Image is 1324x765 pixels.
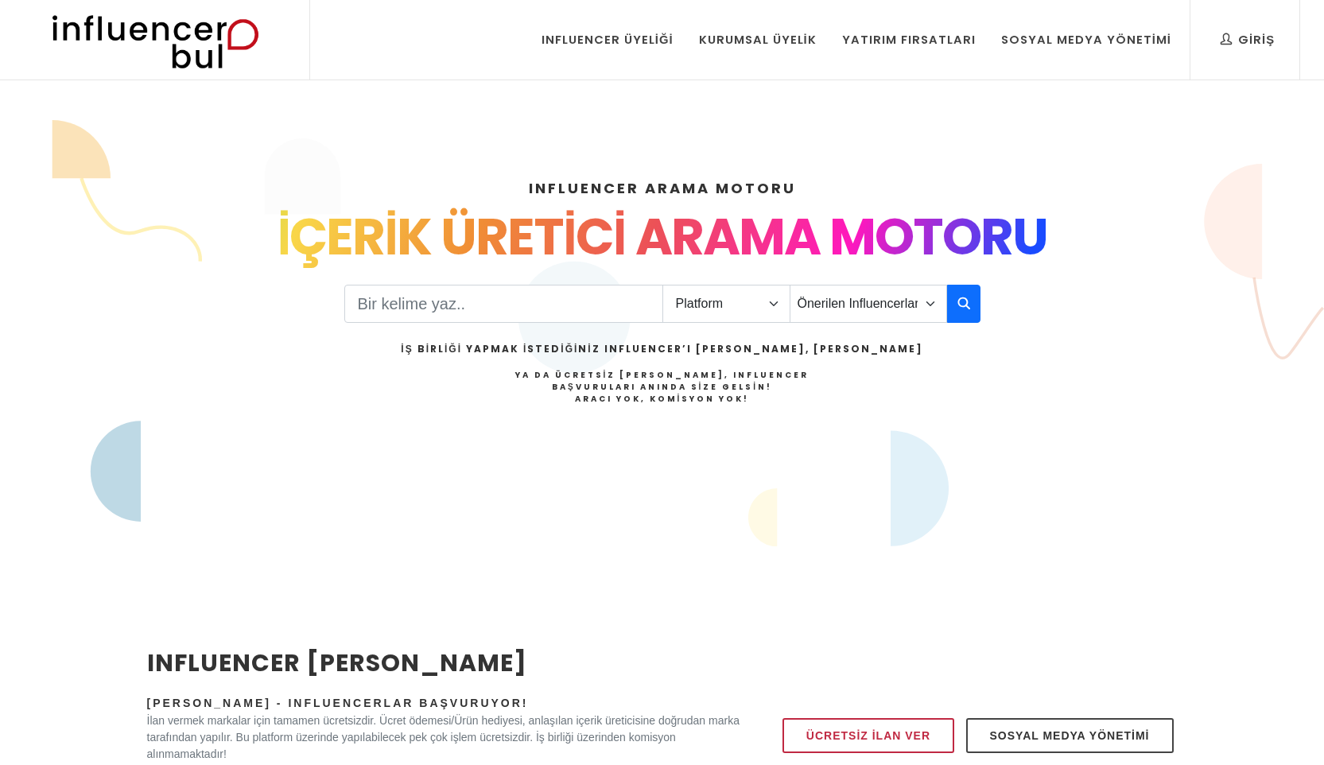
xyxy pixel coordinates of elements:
div: Sosyal Medya Yönetimi [1001,31,1171,49]
span: Sosyal Medya Yönetimi [990,726,1150,745]
div: Yatırım Fırsatları [842,31,976,49]
a: Sosyal Medya Yönetimi [966,718,1174,753]
input: Search [344,285,663,323]
h4: Ya da Ücretsiz [PERSON_NAME], Influencer Başvuruları Anında Size Gelsin! [401,369,922,405]
h2: İş Birliği Yapmak İstediğiniz Influencer’ı [PERSON_NAME], [PERSON_NAME] [401,342,922,356]
div: Giriş [1221,31,1275,49]
span: Ücretsiz İlan Ver [806,726,930,745]
p: İlan vermek markalar için tamamen ücretsizdir. Ücret ödemesi/Ürün hediyesi, anlaşılan içerik üret... [147,713,740,763]
div: İÇERİK ÜRETİCİ ARAMA MOTORU [147,199,1178,275]
strong: Aracı Yok, Komisyon Yok! [575,393,750,405]
div: Influencer Üyeliği [542,31,674,49]
a: Ücretsiz İlan Ver [782,718,954,753]
h2: INFLUENCER [PERSON_NAME] [147,645,740,681]
div: Kurumsal Üyelik [699,31,817,49]
h4: INFLUENCER ARAMA MOTORU [147,177,1178,199]
span: [PERSON_NAME] - Influencerlar Başvuruyor! [147,697,529,709]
